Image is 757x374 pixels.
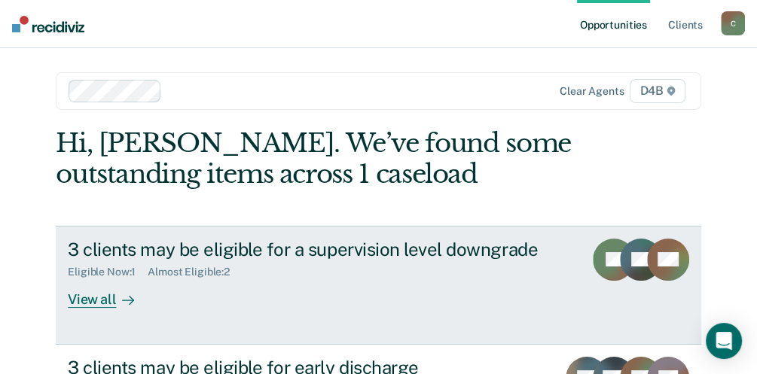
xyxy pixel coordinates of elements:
div: Eligible Now : 1 [68,266,148,278]
button: C [721,11,745,35]
div: Clear agents [560,85,624,98]
div: 3 clients may be eligible for a supervision level downgrade [68,239,572,260]
div: View all [68,278,152,308]
a: 3 clients may be eligible for a supervision level downgradeEligible Now:1Almost Eligible:2View all [56,226,701,345]
span: D4B [630,79,685,103]
div: Almost Eligible : 2 [148,266,242,278]
img: Recidiviz [12,16,84,32]
div: Hi, [PERSON_NAME]. We’ve found some outstanding items across 1 caseload [56,128,572,190]
div: Open Intercom Messenger [706,323,742,359]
